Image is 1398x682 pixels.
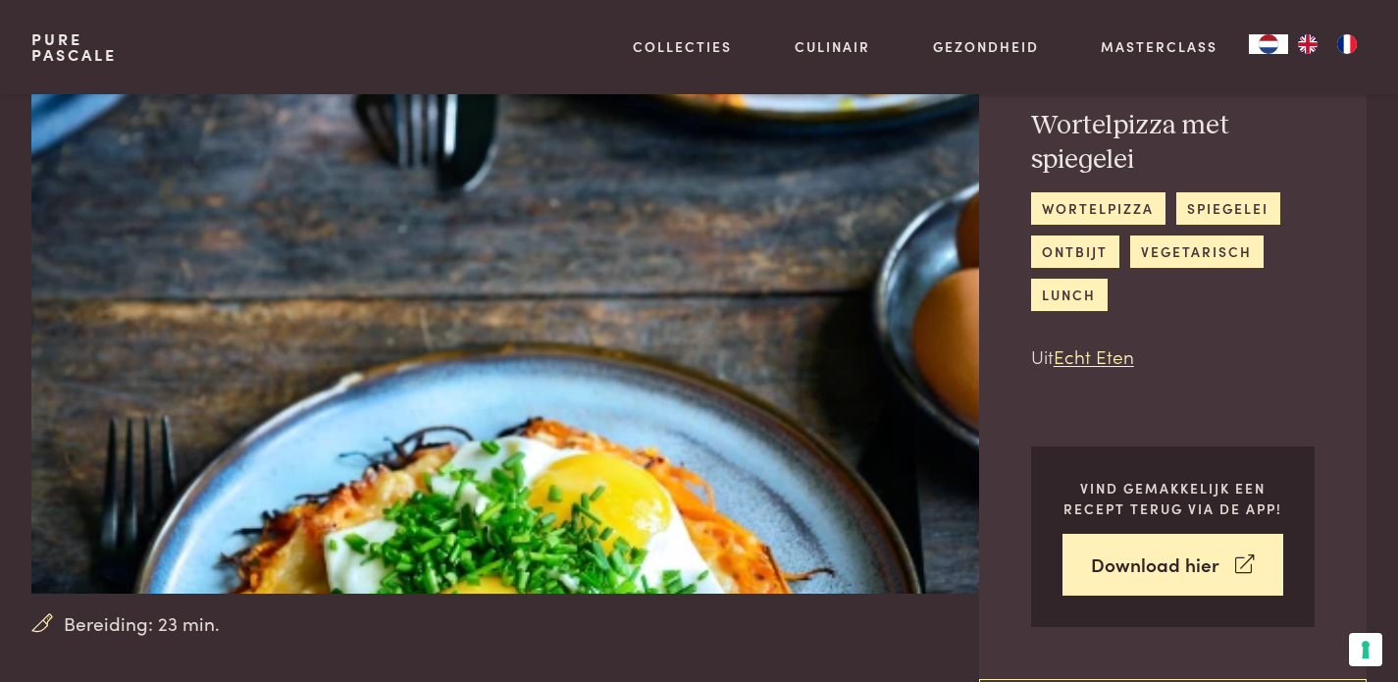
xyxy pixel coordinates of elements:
[1130,236,1264,268] a: vegetarisch
[1249,34,1288,54] div: Language
[933,36,1039,57] a: Gezondheid
[1101,36,1217,57] a: Masterclass
[1062,534,1284,596] a: Download hier
[1031,109,1315,177] h2: Wortelpizza met spiegelei
[633,36,732,57] a: Collecties
[1327,34,1367,54] a: FR
[1031,236,1119,268] a: ontbijt
[795,36,870,57] a: Culinair
[1054,342,1134,369] a: Echt Eten
[1031,279,1108,311] a: lunch
[1249,34,1367,54] aside: Language selected: Nederlands
[64,609,220,638] span: Bereiding: 23 min.
[1176,192,1280,225] a: spiegelei
[1031,192,1165,225] a: wortelpizza
[1288,34,1367,54] ul: Language list
[31,31,117,63] a: PurePascale
[1349,633,1382,666] button: Uw voorkeuren voor toestemming voor trackingtechnologieën
[1249,34,1288,54] a: NL
[1031,342,1315,371] p: Uit
[1062,478,1284,518] p: Vind gemakkelijk een recept terug via de app!
[1288,34,1327,54] a: EN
